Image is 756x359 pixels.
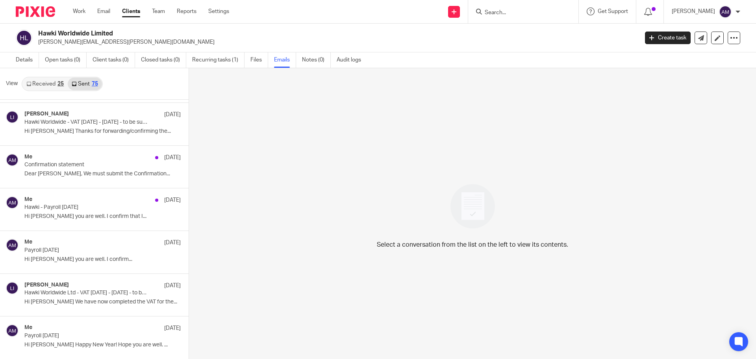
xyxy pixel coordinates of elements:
[6,196,19,209] img: svg%3E
[24,256,181,263] p: Hi [PERSON_NAME] you are well. I confirm...
[672,7,715,15] p: [PERSON_NAME]
[24,171,181,177] p: Dear [PERSON_NAME], We must submit the Confirmation...
[164,239,181,247] p: [DATE]
[24,342,181,348] p: Hi [PERSON_NAME] Happy New Year! Hope you are well. ...
[177,7,196,15] a: Reports
[73,7,85,15] a: Work
[598,9,628,14] span: Get Support
[24,213,181,220] p: Hi [PERSON_NAME] you are well. I confirm that I...
[6,239,19,251] img: svg%3E
[141,52,186,68] a: Closed tasks (0)
[122,7,140,15] a: Clients
[719,6,732,18] img: svg%3E
[97,7,110,15] a: Email
[24,154,32,160] h4: Me
[377,240,568,249] p: Select a conversation from the list on the left to view its contents.
[24,128,181,135] p: Hi [PERSON_NAME] Thanks for forwarding/confirming the...
[38,30,514,38] h2: Hawki Worldwide Limited
[24,204,150,211] p: Hawki - Payroll [DATE]
[6,111,19,123] img: svg%3E
[6,282,19,294] img: svg%3E
[16,30,32,46] img: svg%3E
[164,282,181,290] p: [DATE]
[192,52,245,68] a: Recurring tasks (1)
[24,111,69,117] h4: [PERSON_NAME]
[6,324,19,337] img: svg%3E
[484,9,555,17] input: Search
[250,52,268,68] a: Files
[164,324,181,332] p: [DATE]
[24,196,32,203] h4: Me
[24,247,150,254] p: Payroll [DATE]
[24,162,150,168] p: Confirmation statement
[24,324,32,331] h4: Me
[164,196,181,204] p: [DATE]
[164,154,181,162] p: [DATE]
[24,299,181,305] p: Hi [PERSON_NAME] We have now completed the VAT for the...
[645,32,691,44] a: Create task
[274,52,296,68] a: Emails
[22,78,68,90] a: Received25
[16,6,55,17] img: Pixie
[24,282,69,288] h4: [PERSON_NAME]
[16,52,39,68] a: Details
[68,78,102,90] a: Sent75
[152,7,165,15] a: Team
[57,81,64,87] div: 25
[302,52,331,68] a: Notes (0)
[337,52,367,68] a: Audit logs
[24,239,32,246] h4: Me
[45,52,87,68] a: Open tasks (0)
[38,38,633,46] p: [PERSON_NAME][EMAIL_ADDRESS][PERSON_NAME][DOMAIN_NAME]
[164,111,181,119] p: [DATE]
[92,81,98,87] div: 75
[24,333,150,339] p: Payroll [DATE]
[6,154,19,166] img: svg%3E
[445,179,500,234] img: image
[6,80,18,88] span: View
[24,119,150,126] p: Hawki Worldwide - VAT [DATE] - [DATE] - to be submitted
[208,7,229,15] a: Settings
[93,52,135,68] a: Client tasks (0)
[24,290,150,296] p: Hawki Worldwide Ltd - VAT [DATE] - [DATE] - to be submitted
